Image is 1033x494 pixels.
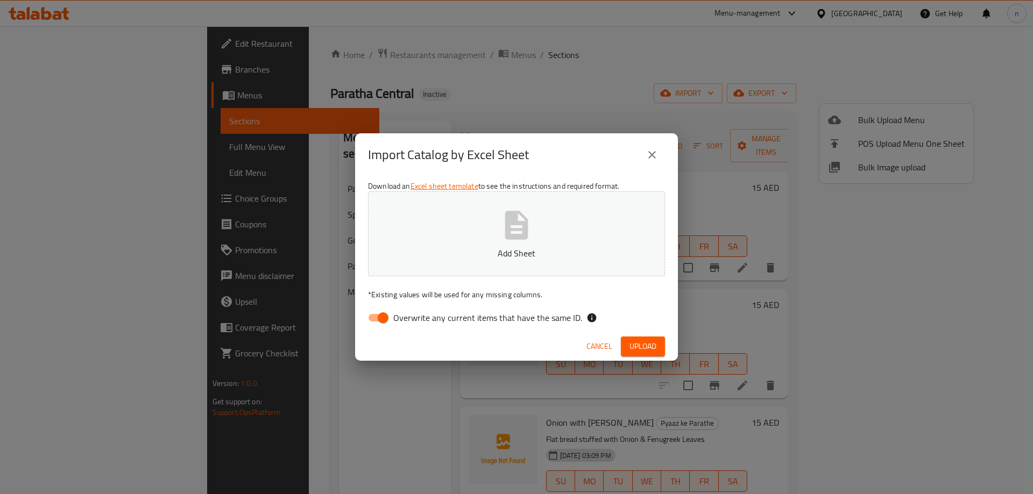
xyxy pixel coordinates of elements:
[368,191,665,276] button: Add Sheet
[586,312,597,323] svg: If the overwrite option isn't selected, then the items that match an existing ID will be ignored ...
[629,340,656,353] span: Upload
[639,142,665,168] button: close
[582,337,617,356] button: Cancel
[368,146,529,163] h2: Import Catalog by Excel Sheet
[355,176,678,332] div: Download an to see the instructions and required format.
[385,247,648,260] p: Add Sheet
[411,179,478,193] a: Excel sheet template
[586,340,612,353] span: Cancel
[368,289,665,300] p: Existing values will be used for any missing columns.
[621,337,665,356] button: Upload
[393,311,582,324] span: Overwrite any current items that have the same ID.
